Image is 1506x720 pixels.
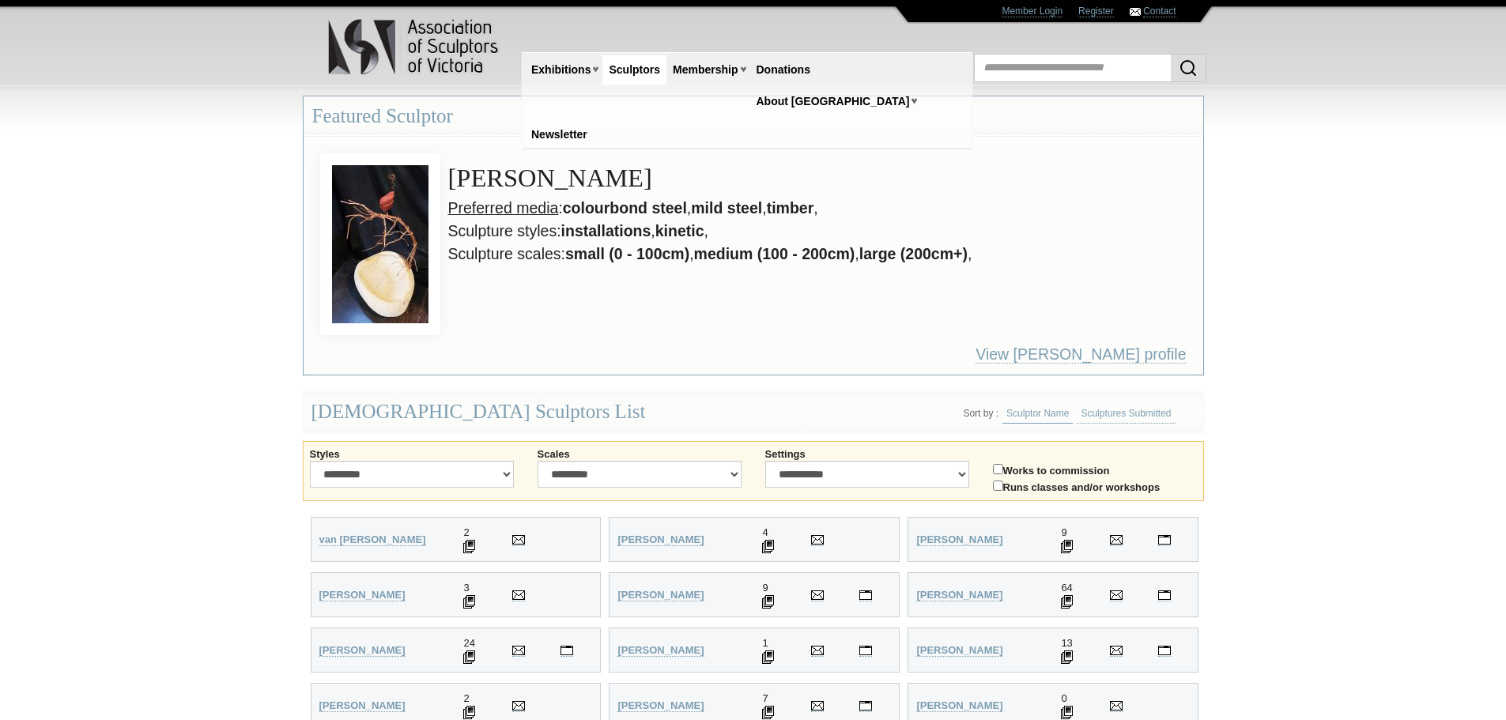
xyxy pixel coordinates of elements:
h3: Featured Sculptor [304,96,1203,136]
a: Donations [750,55,817,85]
a: Visit Chris Anderson's personal website [561,644,573,657]
a: [PERSON_NAME] [916,589,1002,601]
img: Send Email to Marynes Avila [811,701,824,711]
a: [PERSON_NAME] [319,644,406,657]
a: [PERSON_NAME] [916,699,1002,712]
label: Styles [310,448,514,461]
img: 2 Sculptures displayed for Wilani van Wyk-Smit [463,540,475,553]
a: [PERSON_NAME] [617,644,704,657]
img: 2 Sculptures displayed for Anna Auditore [463,706,475,719]
a: [PERSON_NAME] [916,533,1002,546]
img: 64 Sculptures displayed for Anne Anderson [1061,595,1073,609]
strong: [PERSON_NAME] [916,533,1002,545]
u: Preferred media [448,199,559,217]
span: 64 [1061,582,1072,594]
img: 9 Sculptures displayed for Ronald Ahl [1061,540,1073,553]
a: About [GEOGRAPHIC_DATA] [750,87,916,116]
a: Visit Anne Anderson's personal website [1158,589,1171,601]
strong: large (200cm+) [859,245,968,262]
img: Visit Ronald Ahl's personal website [1158,535,1171,545]
span: 0 [1061,692,1066,704]
span: 2 [463,692,469,704]
img: Visit Chris Anderson's personal website [561,646,573,655]
span: 9 [1061,526,1066,538]
label: Works to commission [993,461,1197,477]
label: Settings [765,448,969,461]
img: Send Email to Tracy Joy Andrews [811,646,824,655]
a: van [PERSON_NAME] [319,533,426,546]
img: Send Email to Joseph Apollonio [1110,646,1123,655]
strong: installations [561,222,651,239]
span: 24 [463,637,474,649]
a: Visit Marynes Avila's personal website [859,699,872,712]
img: View Gavin Roberts by Tell me Wren [320,153,440,335]
strong: kinetic [655,222,704,239]
span: 9 [762,582,768,594]
li: Sculpture scales: , , , [344,243,1195,266]
img: 3 Sculptures displayed for Jane Alcorn [463,595,475,609]
img: 4 Sculptures displayed for Michael Adeney [762,540,774,553]
span: 4 [762,526,768,538]
img: Send Email to Jane Alcorn [512,590,525,600]
img: Visit Nicole Allen's personal website [859,590,872,600]
img: Visit Joseph Apollonio's personal website [1158,646,1171,655]
img: logo.png [327,16,501,78]
span: 1 [762,637,768,649]
img: Send Email to Anna Auditore [512,701,525,711]
img: Visit Anne Anderson's personal website [1158,590,1171,600]
strong: small (0 - 100cm) [565,245,689,262]
a: View [PERSON_NAME] profile [976,345,1186,364]
img: Contact ASV [1130,8,1141,16]
img: 24 Sculptures displayed for Chris Anderson [463,650,475,664]
img: Send Email to Ronald Ahl [1110,535,1123,545]
img: Send Email to Chris Anderson [512,646,525,655]
strong: colourbond steel [563,199,687,217]
a: [PERSON_NAME] [916,644,1002,657]
a: Newsletter [525,120,594,149]
a: Membership [666,55,744,85]
img: Send Email to Michael Adeney [811,535,824,545]
li: Sort by : [963,408,998,419]
strong: mild steel [691,199,762,217]
a: Contact [1143,6,1176,17]
strong: [PERSON_NAME] [617,644,704,656]
strong: [PERSON_NAME] [319,699,406,711]
li: Sculpture styles: , , [344,220,1195,243]
img: 9 Sculptures displayed for Nicole Allen [762,595,774,609]
a: [PERSON_NAME] [319,699,406,712]
a: Visit Tracy Joy Andrews's personal website [859,644,872,657]
a: Sculptors [602,55,666,85]
img: 7 Sculptures displayed for Marynes Avila [762,706,774,719]
strong: timber [767,199,814,217]
h3: [PERSON_NAME] [344,160,1195,197]
a: Register [1078,6,1114,17]
a: [PERSON_NAME] [617,533,704,546]
span: 3 [463,582,469,594]
img: 1 Sculptures displayed for Tracy Joy Andrews [762,650,774,664]
a: Sculptor Name [1002,404,1073,424]
strong: [PERSON_NAME] [916,644,1002,656]
li: : , , , [344,197,1195,220]
img: Send Email to Nicole Allen [811,590,824,600]
a: [PERSON_NAME] [319,589,406,601]
img: Send Email to Wendy Badke [1110,701,1123,711]
a: Exhibitions [525,55,597,85]
input: Works to commission [993,464,1003,474]
img: Search [1179,58,1198,77]
strong: [PERSON_NAME] [617,589,704,601]
input: Runs classes and/or workshops [993,481,1003,491]
label: Runs classes and/or workshops [993,477,1197,494]
a: Visit Nicole Allen's personal website [859,589,872,601]
img: 13 Sculptures displayed for Joseph Apollonio [1061,650,1073,664]
strong: [PERSON_NAME] [916,589,1002,601]
strong: [PERSON_NAME] [319,644,406,656]
strong: van [PERSON_NAME] [319,533,426,545]
a: Member Login [1002,6,1063,17]
strong: [PERSON_NAME] [319,589,406,601]
a: Visit Ronald Ahl's personal website [1158,533,1171,546]
span: 7 [762,692,768,704]
strong: [PERSON_NAME] [617,533,704,545]
img: 0 Sculptures displayed for Wendy Badke [1061,706,1073,719]
a: [PERSON_NAME] [617,699,704,712]
label: Scales [538,448,742,461]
